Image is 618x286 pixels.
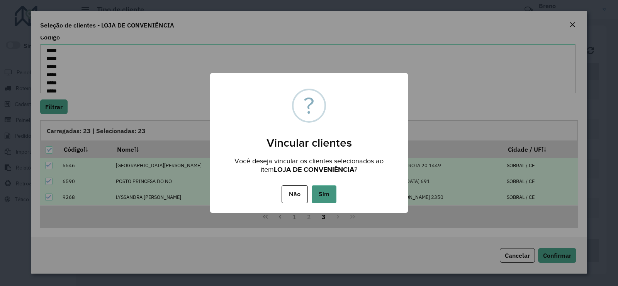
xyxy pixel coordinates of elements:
[304,90,314,121] div: ?
[312,185,336,203] button: Sim
[282,185,307,203] button: Não
[274,166,354,173] strong: LOJA DE CONVENIÊNCIA
[210,127,408,150] h2: Vincular clientes
[210,150,408,176] div: Você deseja vincular os clientes selecionados ao item ?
